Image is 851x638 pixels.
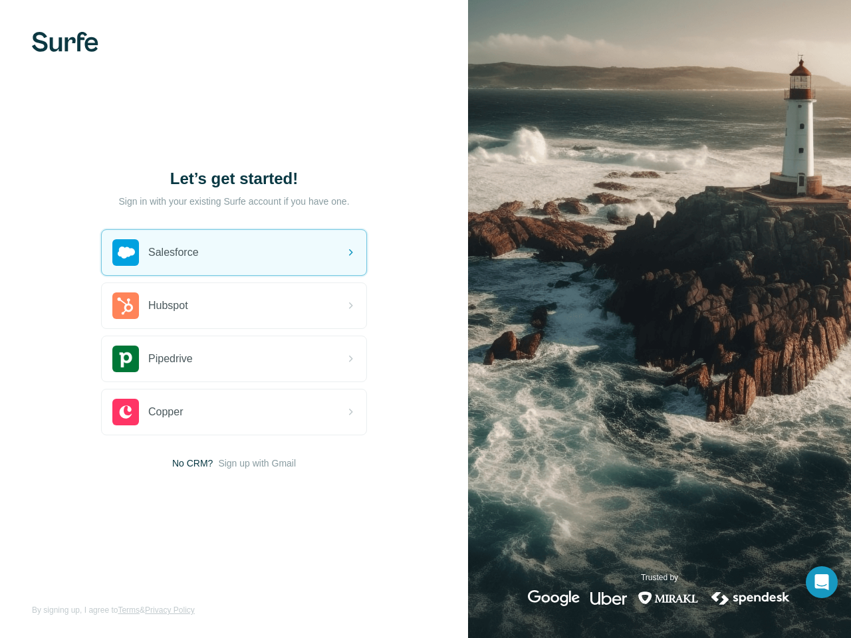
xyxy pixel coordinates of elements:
[32,32,98,52] img: Surfe's logo
[112,346,139,372] img: pipedrive's logo
[590,590,627,606] img: uber's logo
[172,457,213,470] span: No CRM?
[709,590,792,606] img: spendesk's logo
[528,590,580,606] img: google's logo
[145,605,195,615] a: Privacy Policy
[148,404,183,420] span: Copper
[148,351,193,367] span: Pipedrive
[118,605,140,615] a: Terms
[148,245,199,261] span: Salesforce
[112,292,139,319] img: hubspot's logo
[806,566,838,598] div: Open Intercom Messenger
[148,298,188,314] span: Hubspot
[118,195,349,208] p: Sign in with your existing Surfe account if you have one.
[641,572,678,584] p: Trusted by
[101,168,367,189] h1: Let’s get started!
[112,399,139,425] img: copper's logo
[218,457,296,470] button: Sign up with Gmail
[32,604,195,616] span: By signing up, I agree to &
[112,239,139,266] img: salesforce's logo
[638,590,699,606] img: mirakl's logo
